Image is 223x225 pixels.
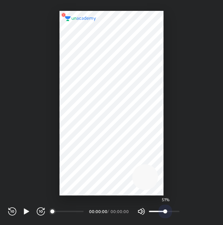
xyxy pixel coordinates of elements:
img: logo.2a7e12a2.svg [65,16,96,21]
div: / [107,209,109,213]
div: 00:00:00 [89,209,106,213]
span: 51% [162,198,170,202]
img: wMgqJGBwKWe8AAAAABJRU5ErkJggg== [59,11,68,19]
div: 00:00:00 [110,209,129,213]
span: styled slider [163,209,167,213]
